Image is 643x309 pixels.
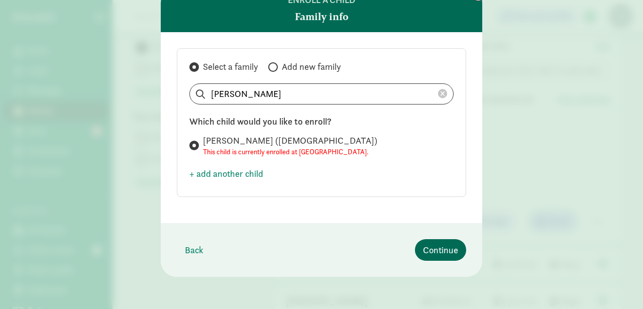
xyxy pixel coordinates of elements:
[203,61,258,73] span: Select a family
[203,147,377,157] small: This child is currently enrolled at [GEOGRAPHIC_DATA].
[295,9,349,24] strong: Family info
[189,163,263,184] button: + add another child
[415,239,466,261] button: Continue
[593,261,643,309] iframe: Chat Widget
[190,84,453,104] input: Search list...
[282,61,341,73] span: Add new family
[423,243,458,257] span: Continue
[185,243,203,257] span: Back
[189,117,454,127] h6: Which child would you like to enroll?
[189,167,263,180] span: + add another child
[203,135,377,157] span: [PERSON_NAME] ([DEMOGRAPHIC_DATA])
[177,239,211,261] button: Back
